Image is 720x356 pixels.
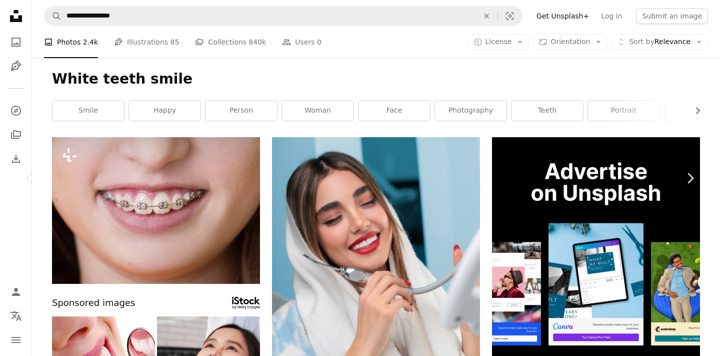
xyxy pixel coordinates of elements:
[530,8,595,24] a: Get Unsplash+
[6,306,26,326] button: Language
[6,56,26,76] a: Illustrations
[170,37,179,48] span: 85
[6,330,26,350] button: Menu
[114,26,179,58] a: Illustrations 85
[498,7,522,26] button: Visual search
[636,8,708,24] button: Submit an image
[52,296,135,310] span: Sponsored images
[6,32,26,52] a: Photos
[595,8,628,24] a: Log in
[492,137,700,345] img: file-1635990755334-4bfd90f37242image
[688,101,700,121] button: scroll list to the right
[52,137,260,284] img: Teenage girl with the braces on her teeth is having a treatment at dentist
[588,101,659,121] a: portrait
[248,37,266,48] span: 840k
[205,101,277,121] a: person
[358,101,430,121] a: face
[511,101,583,121] a: teeth
[52,70,700,88] h1: White teeth smile
[475,7,497,26] button: Clear
[435,101,506,121] a: photography
[272,262,480,271] a: a woman with a stethoscope around her neck
[629,37,690,47] span: Relevance
[129,101,200,121] a: happy
[52,206,260,215] a: Teenage girl with the braces on her teeth is having a treatment at dentist
[6,282,26,302] a: Log in / Sign up
[195,26,266,58] a: Collections 840k
[6,101,26,121] a: Explore
[468,34,529,50] button: License
[282,26,321,58] a: Users 0
[52,101,124,121] a: smile
[282,101,353,121] a: woman
[485,38,512,46] span: License
[550,38,590,46] span: Orientation
[611,34,708,50] button: Sort byRelevance
[629,38,654,46] span: Sort by
[44,6,522,26] form: Find visuals sitewide
[6,125,26,145] a: Collections
[44,7,61,26] button: Search Unsplash
[317,37,321,48] span: 0
[533,34,607,50] button: Orientation
[660,130,720,226] a: Next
